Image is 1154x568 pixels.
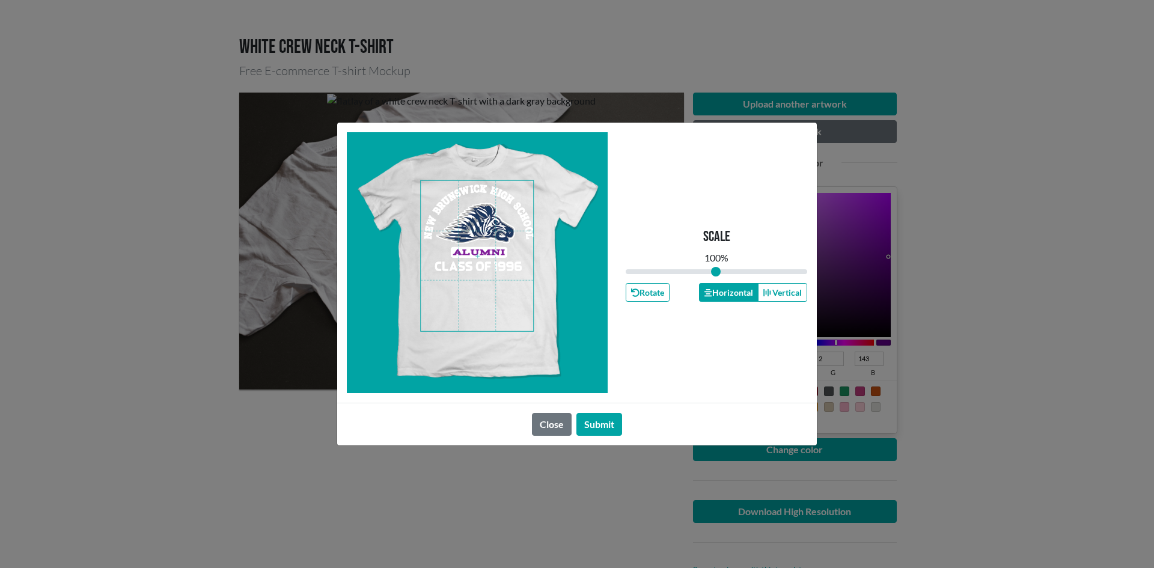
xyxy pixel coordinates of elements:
[699,283,758,302] button: Horizontal
[532,413,572,436] button: Close
[576,413,622,436] button: Submit
[758,283,807,302] button: Vertical
[704,251,728,265] div: 100 %
[703,228,730,246] p: Scale
[626,283,670,302] button: Rotate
